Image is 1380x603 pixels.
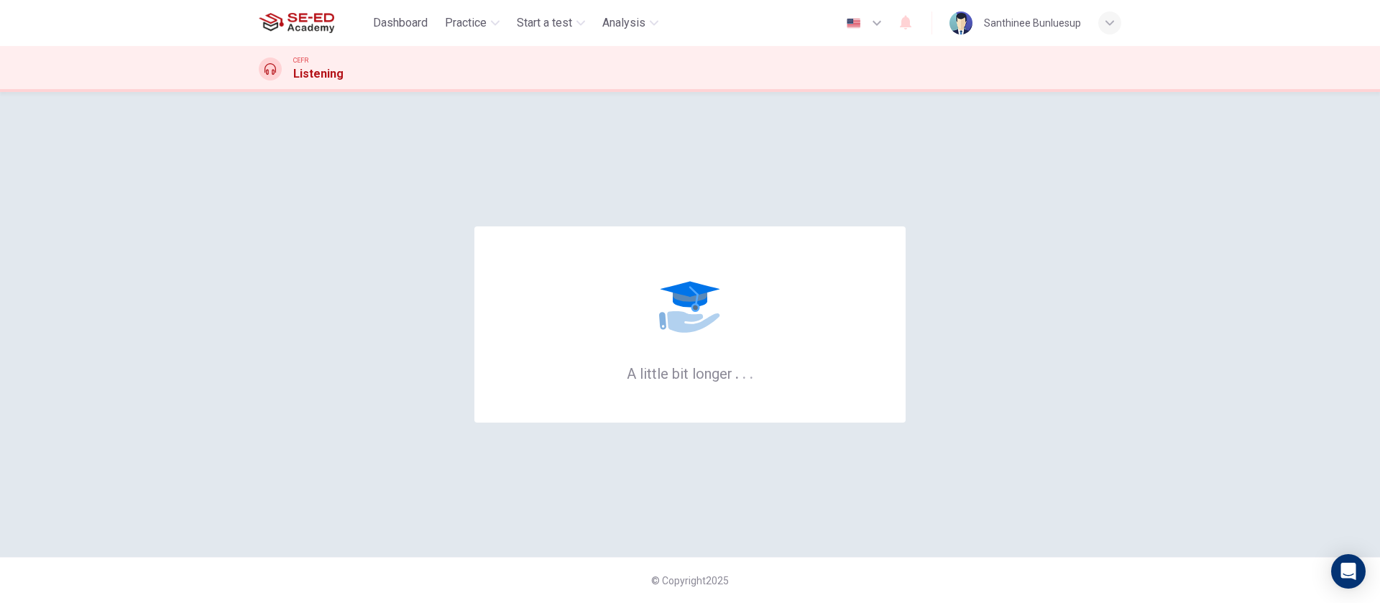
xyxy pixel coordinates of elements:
[517,14,572,32] span: Start a test
[511,10,591,36] button: Start a test
[735,360,740,384] h6: .
[439,10,505,36] button: Practice
[597,10,664,36] button: Analysis
[445,14,487,32] span: Practice
[651,575,729,586] span: © Copyright 2025
[367,10,433,36] button: Dashboard
[949,11,972,34] img: Profile picture
[602,14,645,32] span: Analysis
[1331,554,1366,589] div: Open Intercom Messenger
[259,9,334,37] img: SE-ED Academy logo
[742,360,747,384] h6: .
[749,360,754,384] h6: .
[984,14,1081,32] div: Santhinee Bunluesup
[627,364,754,382] h6: A little bit longer
[293,55,308,65] span: CEFR
[373,14,428,32] span: Dashboard
[259,9,367,37] a: SE-ED Academy logo
[845,18,862,29] img: en
[293,65,344,83] h1: Listening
